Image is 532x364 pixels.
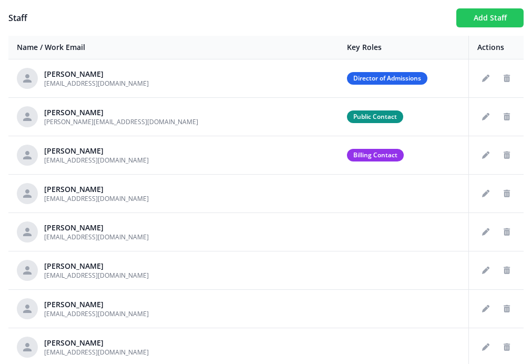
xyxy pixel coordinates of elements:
button: Edit staff [477,185,494,202]
div: [PERSON_NAME] [44,107,198,118]
th: Key Roles [339,36,468,59]
span: [EMAIL_ADDRESS][DOMAIN_NAME] [44,309,149,318]
div: [PERSON_NAME] [44,261,149,271]
button: Edit staff [477,339,494,356]
button: Add Staff [456,8,524,27]
th: Actions [469,36,524,59]
button: Delete staff [498,339,515,356]
span: [EMAIL_ADDRESS][DOMAIN_NAME] [44,156,149,165]
span: [EMAIL_ADDRESS][DOMAIN_NAME] [44,79,149,88]
button: Edit staff [477,262,494,279]
div: [PERSON_NAME] [44,69,149,79]
div: [PERSON_NAME] [44,146,149,156]
span: [PERSON_NAME][EMAIL_ADDRESS][DOMAIN_NAME] [44,117,198,126]
button: Delete staff [498,300,515,317]
button: Delete staff [498,262,515,279]
button: Edit staff [477,300,494,317]
div: [PERSON_NAME] [44,184,149,195]
span: Billing Contact [347,149,404,161]
div: [PERSON_NAME] [44,299,149,310]
span: [EMAIL_ADDRESS][DOMAIN_NAME] [44,194,149,203]
button: Edit staff [477,108,494,125]
th: Name / Work Email [8,36,339,59]
button: Delete staff [498,147,515,164]
span: Director of Admissions [347,72,427,85]
button: Delete staff [498,185,515,202]
span: [EMAIL_ADDRESS][DOMAIN_NAME] [44,348,149,357]
div: [PERSON_NAME] [44,223,149,233]
button: Delete staff [498,70,515,87]
h1: Staff [8,12,448,24]
div: [PERSON_NAME] [44,338,149,348]
button: Edit staff [477,224,494,240]
button: Edit staff [477,147,494,164]
span: [EMAIL_ADDRESS][DOMAIN_NAME] [44,271,149,280]
button: Edit staff [477,70,494,87]
button: Delete staff [498,108,515,125]
span: [EMAIL_ADDRESS][DOMAIN_NAME] [44,232,149,241]
button: Delete staff [498,224,515,240]
span: Public Contact [347,110,403,123]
